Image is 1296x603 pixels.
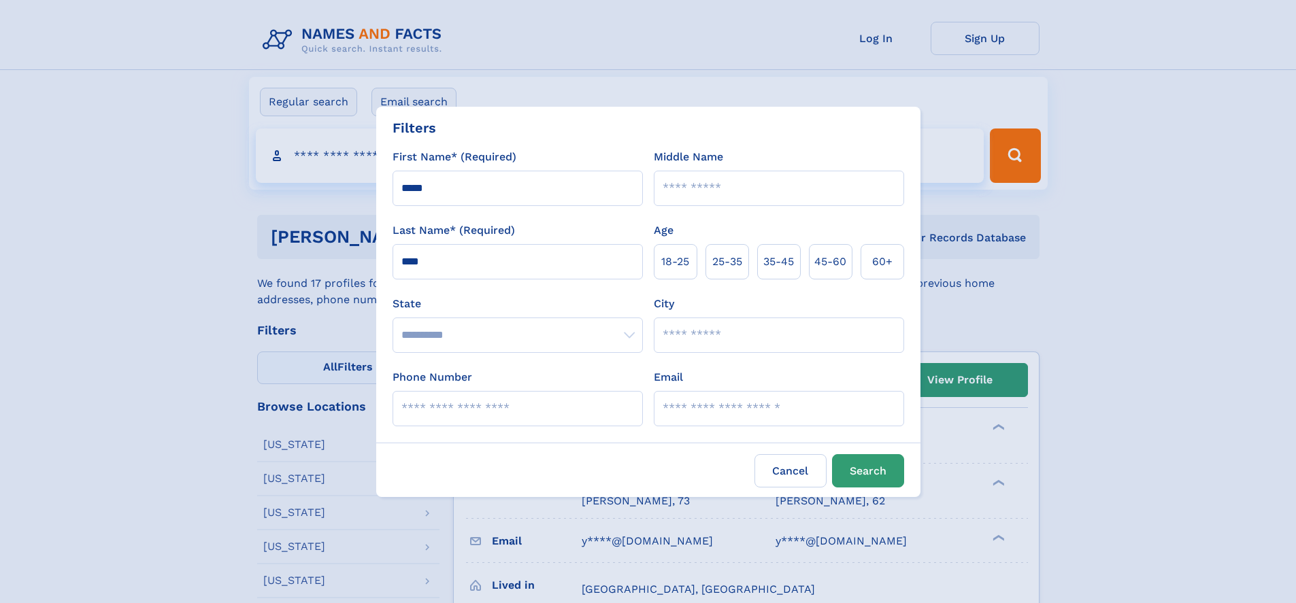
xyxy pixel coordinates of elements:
label: First Name* (Required) [393,149,516,165]
label: City [654,296,674,312]
div: Filters [393,118,436,138]
label: State [393,296,643,312]
span: 60+ [872,254,893,270]
label: Middle Name [654,149,723,165]
label: Cancel [754,454,827,487]
button: Search [832,454,904,487]
label: Age [654,222,674,239]
label: Last Name* (Required) [393,222,515,239]
span: 45‑60 [814,254,846,270]
span: 35‑45 [763,254,794,270]
label: Phone Number [393,369,472,385]
span: 25‑35 [712,254,742,270]
label: Email [654,369,683,385]
span: 18‑25 [661,254,689,270]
